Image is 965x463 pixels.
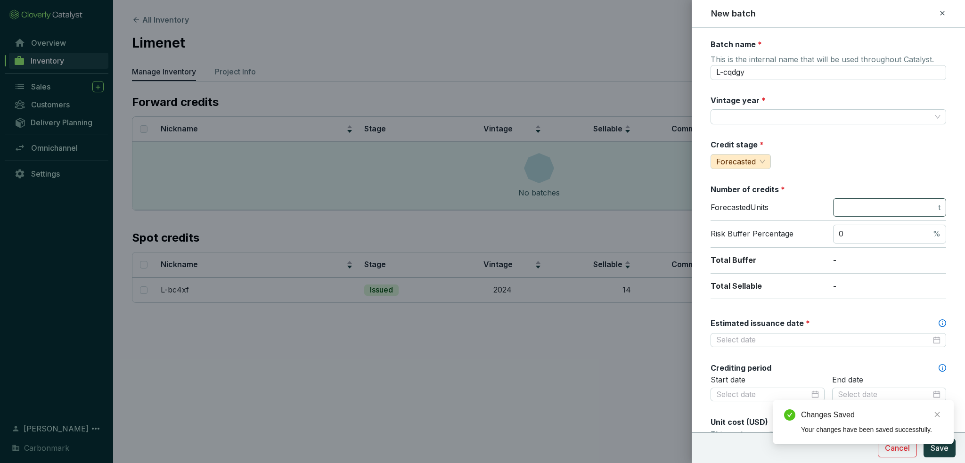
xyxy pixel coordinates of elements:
span: % [933,229,940,239]
a: Close [932,409,942,420]
label: Vintage year [711,95,766,106]
label: Batch name [711,39,762,49]
span: Unit cost (USD) [711,417,768,427]
span: check-circle [784,409,795,421]
span: close [934,411,940,418]
h2: New batch [711,8,756,20]
p: Forecasted Units [711,203,824,213]
p: Start date [711,375,825,385]
p: This cost per unit will be used to help calculate gross margins. [711,427,946,440]
input: Select date [716,335,931,345]
label: Credit stage [711,139,764,150]
input: Select date [838,390,931,400]
span: t [938,203,940,213]
label: Estimated issuance date [711,318,810,328]
p: - [833,255,946,266]
div: Your changes have been saved successfully. [801,424,942,435]
span: This is the internal name that will be used throughout Catalyst. [711,55,934,66]
p: - [833,281,946,292]
p: End date [832,375,946,385]
input: Select date [716,390,810,400]
p: Total Buffer [711,255,824,266]
div: Changes Saved [801,409,942,421]
label: Crediting period [711,363,771,373]
p: Total Sellable [711,281,824,292]
span: Forecasted [716,157,756,166]
label: Number of credits [711,184,785,195]
p: Risk Buffer Percentage [711,229,824,239]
